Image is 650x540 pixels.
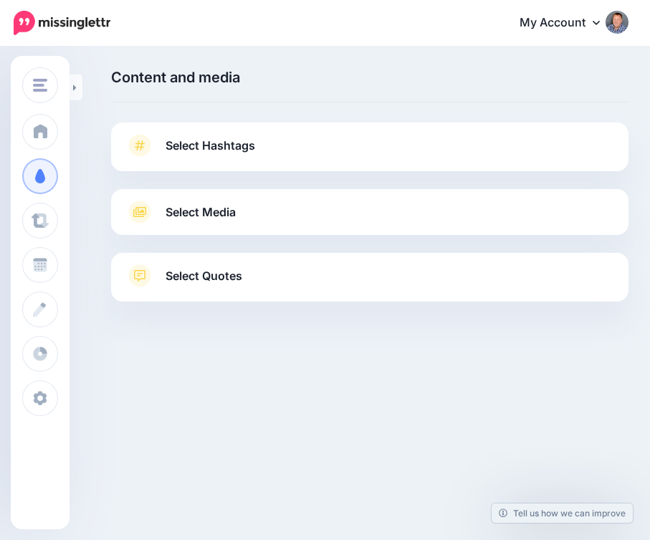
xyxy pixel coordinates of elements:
img: menu.png [33,79,47,92]
a: My Account [505,6,629,41]
span: Select Media [166,203,236,222]
a: Tell us how we can improve [492,503,633,523]
span: Select Quotes [166,266,242,286]
a: Select Media [125,201,614,223]
a: Select Hashtags [125,134,614,171]
span: Select Hashtags [166,136,255,155]
img: Missinglettr [14,11,110,35]
a: Select Quotes [125,264,614,302]
span: Content and media [111,69,240,86]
